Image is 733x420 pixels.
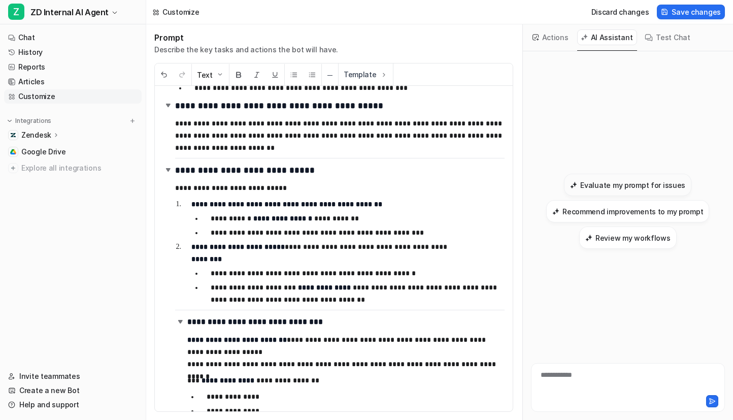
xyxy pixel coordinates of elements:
button: Redo [173,64,191,86]
button: Discard changes [587,5,653,19]
h3: Review my workflows [595,233,671,243]
img: Template [380,71,388,79]
h3: Recommend improvements to my prompt [562,206,703,217]
button: Recommend improvements to my promptRecommend improvements to my prompt [546,200,709,222]
a: Customize [4,89,142,104]
h1: Prompt [154,33,338,43]
h3: Evaluate my prompt for issues [580,180,685,190]
a: History [4,45,142,59]
button: Template [339,63,393,85]
img: Undo [160,71,168,79]
img: expand menu [6,117,13,124]
button: Review my workflowsReview my workflows [579,227,677,249]
button: AI Assistant [577,29,638,45]
p: Zendesk [21,130,51,140]
a: Chat [4,30,142,45]
button: Actions [529,29,573,45]
button: Text [192,64,229,86]
img: Bold [235,71,243,79]
p: Describe the key tasks and actions the bot will have. [154,45,338,55]
img: Underline [271,71,279,79]
a: Google DriveGoogle Drive [4,145,142,159]
img: Redo [178,71,186,79]
button: Bold [229,64,248,86]
a: Create a new Bot [4,383,142,398]
span: Save changes [672,7,721,17]
img: Evaluate my prompt for issues [570,181,577,189]
span: Z [8,4,24,20]
img: Italic [253,71,261,79]
div: Customize [162,7,199,17]
button: Test Chat [641,29,694,45]
span: Google Drive [21,147,66,157]
img: Unordered List [290,71,298,79]
img: Review my workflows [585,234,592,242]
button: ─ [322,64,338,86]
img: expand-arrow.svg [163,165,173,175]
a: Help and support [4,398,142,412]
img: expand-arrow.svg [175,316,185,327]
button: Integrations [4,116,54,126]
img: Zendesk [10,132,16,138]
img: expand-arrow.svg [163,100,173,110]
button: Unordered List [285,64,303,86]
img: Google Drive [10,149,16,155]
img: Dropdown Down Arrow [216,71,224,79]
img: Recommend improvements to my prompt [552,208,559,215]
button: Underline [266,64,284,86]
button: Save changes [657,5,725,19]
button: Italic [248,64,266,86]
span: Explore all integrations [21,160,138,176]
a: Explore all integrations [4,161,142,175]
span: ZD Internal AI Agent [30,5,109,19]
img: Ordered List [308,71,316,79]
img: explore all integrations [8,163,18,173]
a: Articles [4,75,142,89]
button: Undo [155,64,173,86]
a: Reports [4,60,142,74]
button: Ordered List [303,64,321,86]
p: Integrations [15,117,51,125]
a: Invite teammates [4,369,142,383]
button: Evaluate my prompt for issuesEvaluate my prompt for issues [564,174,691,196]
img: menu_add.svg [129,117,136,124]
